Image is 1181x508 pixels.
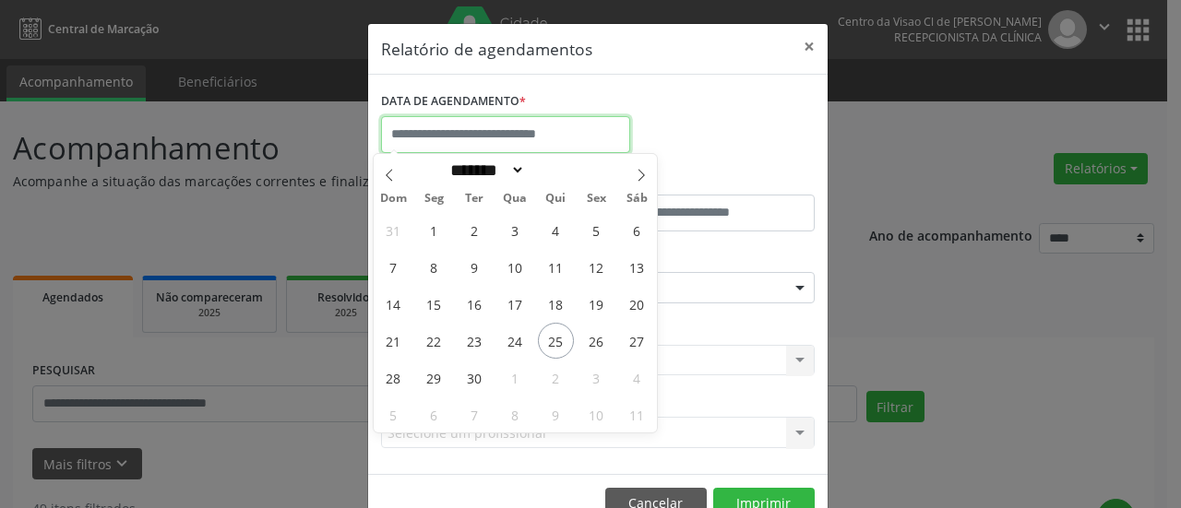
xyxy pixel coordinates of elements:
[535,193,576,205] span: Qui
[457,323,493,359] span: Setembro 23, 2025
[376,212,412,248] span: Agosto 31, 2025
[416,286,452,322] span: Setembro 15, 2025
[602,166,815,195] label: ATÉ
[619,396,655,432] span: Outubro 11, 2025
[416,212,452,248] span: Setembro 1, 2025
[497,323,533,359] span: Setembro 24, 2025
[376,249,412,285] span: Setembro 7, 2025
[497,249,533,285] span: Setembro 10, 2025
[381,88,526,116] label: DATA DE AGENDAMENTO
[457,396,493,432] span: Outubro 7, 2025
[457,286,493,322] span: Setembro 16, 2025
[497,396,533,432] span: Outubro 8, 2025
[457,360,493,396] span: Setembro 30, 2025
[495,193,535,205] span: Qua
[376,396,412,432] span: Outubro 5, 2025
[619,286,655,322] span: Setembro 20, 2025
[374,193,414,205] span: Dom
[413,193,454,205] span: Seg
[538,286,574,322] span: Setembro 18, 2025
[538,360,574,396] span: Outubro 2, 2025
[619,249,655,285] span: Setembro 13, 2025
[497,286,533,322] span: Setembro 17, 2025
[538,212,574,248] span: Setembro 4, 2025
[416,323,452,359] span: Setembro 22, 2025
[579,360,614,396] span: Outubro 3, 2025
[454,193,495,205] span: Ter
[579,212,614,248] span: Setembro 5, 2025
[619,360,655,396] span: Outubro 4, 2025
[579,249,614,285] span: Setembro 12, 2025
[616,193,657,205] span: Sáb
[538,249,574,285] span: Setembro 11, 2025
[457,249,493,285] span: Setembro 9, 2025
[576,193,616,205] span: Sex
[376,360,412,396] span: Setembro 28, 2025
[538,323,574,359] span: Setembro 25, 2025
[497,360,533,396] span: Outubro 1, 2025
[381,37,592,61] h5: Relatório de agendamentos
[619,212,655,248] span: Setembro 6, 2025
[416,249,452,285] span: Setembro 8, 2025
[497,212,533,248] span: Setembro 3, 2025
[445,160,526,180] select: Month
[457,212,493,248] span: Setembro 2, 2025
[579,396,614,432] span: Outubro 10, 2025
[525,160,586,180] input: Year
[416,360,452,396] span: Setembro 29, 2025
[416,396,452,432] span: Outubro 6, 2025
[538,396,574,432] span: Outubro 9, 2025
[619,323,655,359] span: Setembro 27, 2025
[579,286,614,322] span: Setembro 19, 2025
[579,323,614,359] span: Setembro 26, 2025
[376,286,412,322] span: Setembro 14, 2025
[376,323,412,359] span: Setembro 21, 2025
[791,24,828,69] button: Close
